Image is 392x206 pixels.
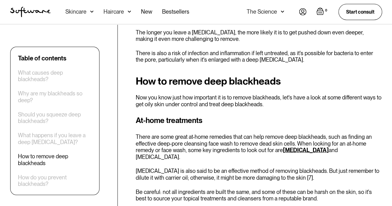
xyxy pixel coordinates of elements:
[136,115,382,126] h3: At-home treatments
[18,132,92,145] a: What happens if you leave a deep [MEDICAL_DATA]?
[324,8,328,13] div: 0
[18,69,92,82] a: What causes deep blackheads?
[338,4,382,20] a: Start consult
[10,7,51,17] a: home
[18,54,66,62] div: Table of contents
[283,147,329,153] a: [MEDICAL_DATA]
[136,168,382,181] p: [MEDICAL_DATA] is also said to be an effective method of removing blackheads. But just remember t...
[65,9,86,15] div: Skincare
[128,9,131,15] img: arrow down
[136,76,382,87] h2: How to remove deep blackheads
[90,9,94,15] img: arrow down
[104,9,124,15] div: Haircare
[136,29,382,42] p: The longer you leave a [MEDICAL_DATA], the more likely it is to get pushed down even deeper, maki...
[18,90,92,103] a: Why are my blackheads so deep?
[18,153,92,166] a: How to remove deep blackheads
[247,9,277,15] div: The Science
[10,7,51,17] img: Software Logo
[281,9,284,15] img: arrow down
[136,50,382,63] p: There is also a risk of infection and inflammation if left untreated, as it's possible for bacter...
[18,174,92,187] a: How do you prevent blackheads?
[18,111,92,124] a: Should you squeeze deep blackheads?
[316,8,328,16] a: Open empty cart
[136,94,382,107] p: Now you know just how important it is to remove blackheads, let's have a look at some different w...
[136,189,382,202] p: Be careful: not all ingredients are built the same, and some of these can be harsh on the skin, s...
[136,134,382,160] p: There are some great at-home remedies that can help remove deep blackheads, such as finding an ef...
